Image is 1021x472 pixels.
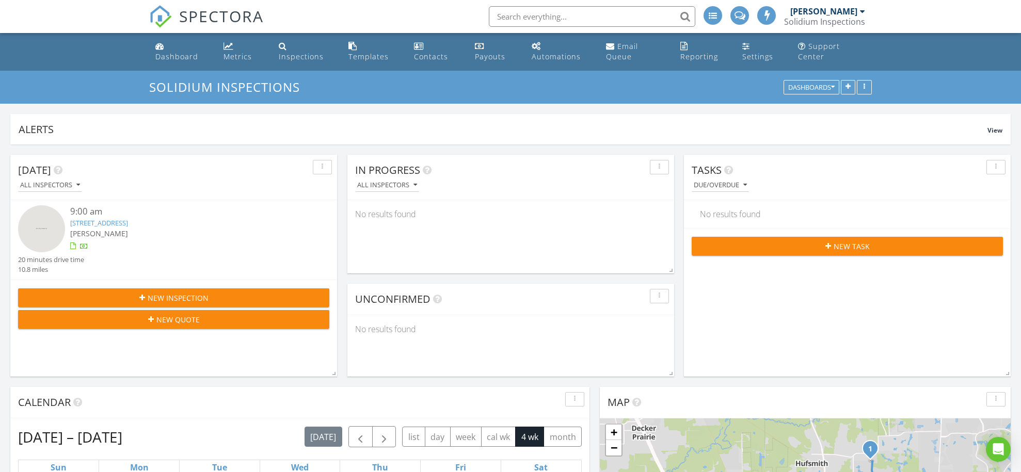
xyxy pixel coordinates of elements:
a: Zoom in [606,425,621,440]
div: [PERSON_NAME] [790,6,857,17]
div: Alerts [19,122,987,136]
a: 9:00 am [STREET_ADDRESS] [PERSON_NAME] 20 minutes drive time 10.8 miles [18,205,329,274]
button: cal wk [481,427,516,447]
input: Search everything... [489,6,695,27]
button: month [544,427,582,447]
div: All Inspectors [20,182,80,189]
div: Contacts [414,52,448,61]
div: Dashboards [788,84,835,91]
span: Calendar [18,395,71,409]
div: Templates [348,52,389,61]
div: Metrics [224,52,252,61]
a: Metrics [219,37,266,67]
a: Zoom out [606,440,621,455]
button: 4 wk [515,427,544,447]
div: Reporting [680,52,718,61]
h2: [DATE] – [DATE] [18,427,122,447]
div: Email Queue [606,41,638,61]
button: [DATE] [305,427,342,447]
a: Reporting [676,37,730,67]
i: 1 [868,446,872,453]
button: New Inspection [18,288,329,307]
div: No results found [347,315,674,343]
span: In Progress [355,163,420,177]
button: New Task [692,237,1003,255]
div: Automations [532,52,581,61]
div: No results found [347,200,674,228]
div: Solidium Inspections [784,17,865,27]
a: Dashboard [151,37,211,67]
div: Due/Overdue [694,182,747,189]
div: No results found [692,200,1002,228]
a: [STREET_ADDRESS] [70,218,128,227]
button: All Inspectors [18,178,82,192]
a: Inspections [275,37,336,67]
div: Payouts [475,52,505,61]
div: Dashboard [155,52,198,61]
span: [DATE] [18,163,51,177]
div: All Inspectors [357,182,417,189]
div: 10.8 miles [18,265,84,274]
a: Automations (Advanced) [528,37,594,67]
button: New Quote [18,310,329,329]
a: Contacts [410,37,462,67]
span: [PERSON_NAME] [70,229,128,238]
button: Dashboards [784,80,839,95]
a: SPECTORA [149,14,264,36]
span: SPECTORA [179,5,264,27]
button: Previous [348,426,373,447]
a: Templates [344,37,402,67]
a: Solidium Inspections [149,78,309,95]
div: 505 Saddlebrook Ln , Tomball, TX 77375 [870,448,876,454]
span: Tasks [692,163,722,177]
div: 9:00 am [70,205,304,218]
span: Map [608,395,630,409]
div: Settings [742,52,773,61]
a: Email Queue [602,37,668,67]
span: New Task [834,241,870,252]
span: View [987,126,1002,135]
div: Support Center [798,41,840,61]
span: New Inspection [148,292,209,303]
button: week [450,427,482,447]
img: streetview [18,205,65,252]
span: Unconfirmed [355,292,430,306]
a: Payouts [471,37,519,67]
button: Due/Overdue [692,178,749,192]
div: Inspections [279,52,324,61]
img: The Best Home Inspection Software - Spectora [149,5,172,28]
button: Next [372,426,396,447]
button: list [402,427,425,447]
a: Support Center [794,37,870,67]
span: New Quote [156,314,200,325]
div: 20 minutes drive time [18,255,84,265]
div: Open Intercom Messenger [986,437,1011,462]
button: day [425,427,451,447]
button: All Inspectors [355,178,419,192]
a: Settings [738,37,786,67]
